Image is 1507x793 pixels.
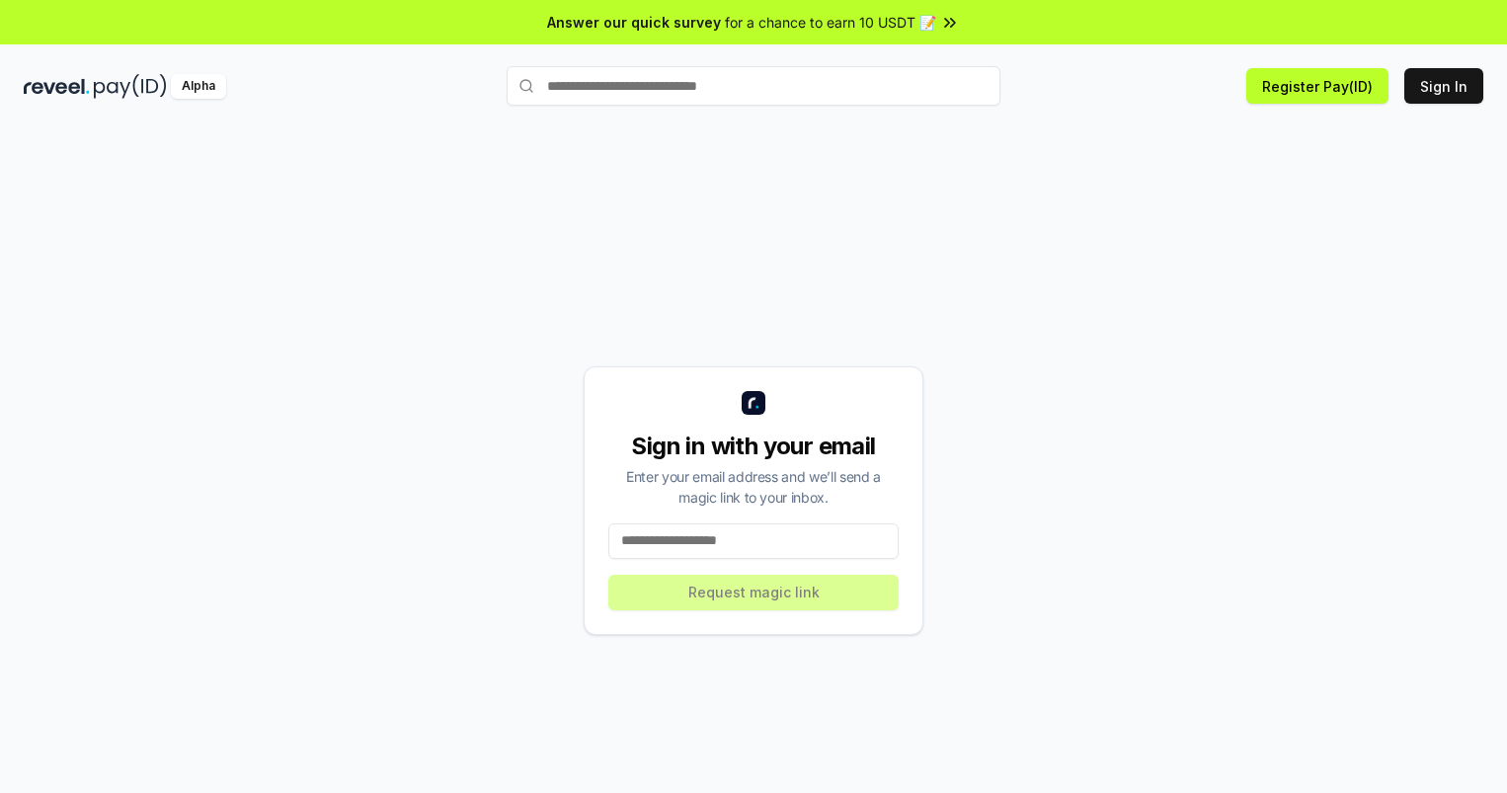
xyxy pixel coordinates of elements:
div: Alpha [171,74,226,99]
img: logo_small [742,391,765,415]
span: for a chance to earn 10 USDT 📝 [725,12,936,33]
span: Answer our quick survey [547,12,721,33]
button: Sign In [1404,68,1483,104]
img: pay_id [94,74,167,99]
div: Sign in with your email [608,431,899,462]
img: reveel_dark [24,74,90,99]
div: Enter your email address and we’ll send a magic link to your inbox. [608,466,899,508]
button: Register Pay(ID) [1246,68,1388,104]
